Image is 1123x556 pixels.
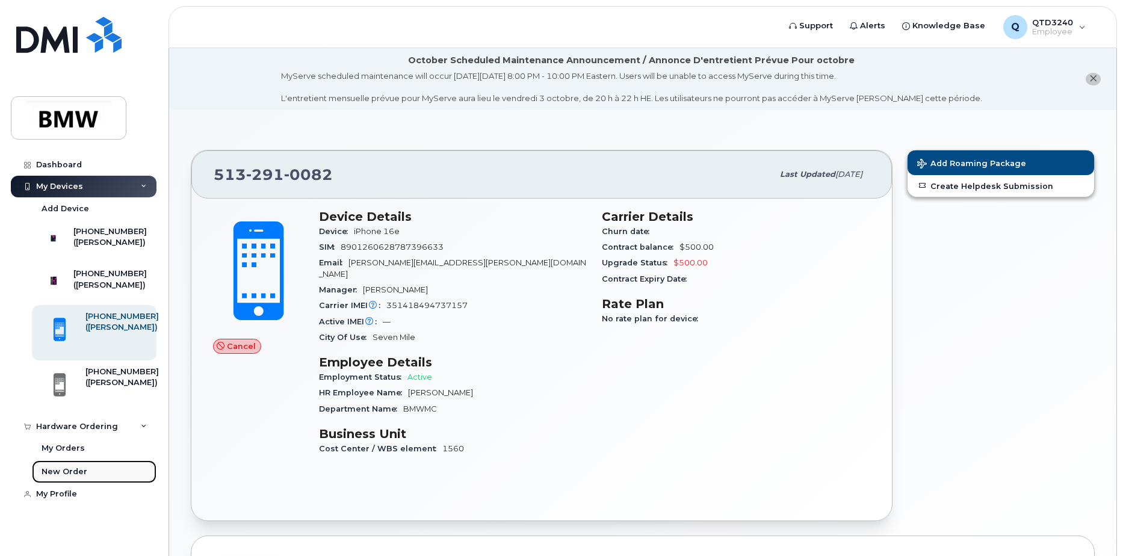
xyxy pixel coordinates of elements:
span: 291 [246,165,284,184]
span: Active IMEI [319,317,383,326]
span: Last updated [780,170,835,179]
span: [PERSON_NAME] [408,388,473,397]
span: [DATE] [835,170,862,179]
h3: Device Details [319,209,587,224]
span: Email [319,258,348,267]
span: Device [319,227,354,236]
span: Cancel [227,341,256,352]
span: City Of Use [319,333,373,342]
span: SIM [319,242,341,252]
span: — [383,317,391,326]
span: 1560 [442,444,464,453]
div: MyServe scheduled maintenance will occur [DATE][DATE] 8:00 PM - 10:00 PM Eastern. Users will be u... [281,70,982,104]
span: Contract balance [602,242,679,252]
span: Active [407,372,432,381]
button: close notification [1086,73,1101,85]
span: No rate plan for device [602,314,704,323]
span: 8901260628787396633 [341,242,444,252]
a: Create Helpdesk Submission [908,175,1094,197]
span: Seven Mile [373,333,415,342]
div: October Scheduled Maintenance Announcement / Annonce D'entretient Prévue Pour octobre [408,54,855,67]
iframe: Messenger Launcher [1071,504,1114,547]
h3: Rate Plan [602,297,870,311]
span: 0082 [284,165,333,184]
span: Manager [319,285,363,294]
span: HR Employee Name [319,388,408,397]
span: $500.00 [679,242,714,252]
button: Add Roaming Package [908,150,1094,175]
span: Cost Center / WBS element [319,444,442,453]
span: Contract Expiry Date [602,274,693,283]
span: 351418494737157 [386,301,468,310]
span: iPhone 16e [354,227,400,236]
span: $500.00 [673,258,708,267]
span: Employment Status [319,372,407,381]
span: Upgrade Status [602,258,673,267]
span: Churn date [602,227,655,236]
h3: Carrier Details [602,209,870,224]
span: Department Name [319,404,403,413]
span: [PERSON_NAME] [363,285,428,294]
span: BMWMC [403,404,437,413]
h3: Business Unit [319,427,587,441]
span: Carrier IMEI [319,301,386,310]
h3: Employee Details [319,355,587,369]
span: Add Roaming Package [917,159,1026,170]
span: 513 [214,165,333,184]
span: [PERSON_NAME][EMAIL_ADDRESS][PERSON_NAME][DOMAIN_NAME] [319,258,586,278]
